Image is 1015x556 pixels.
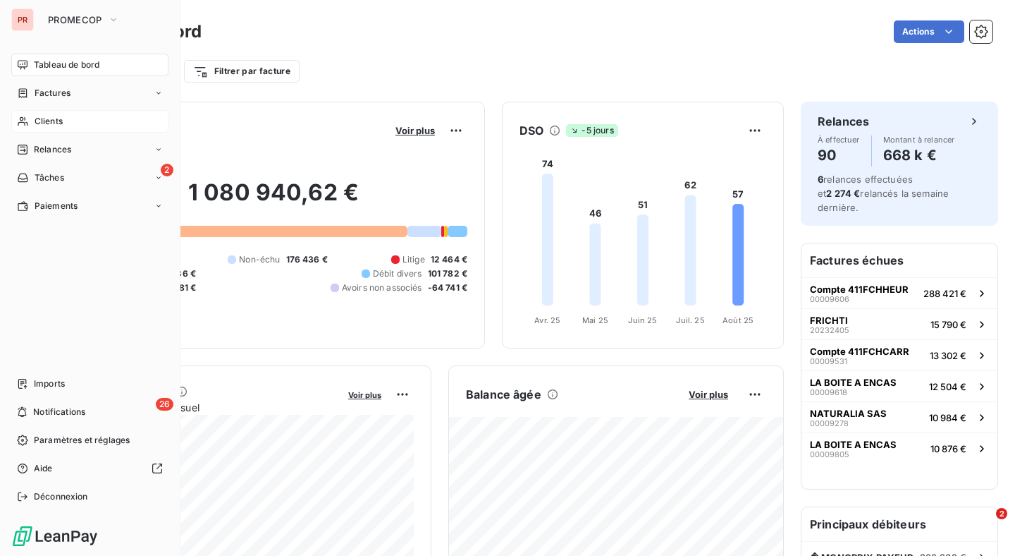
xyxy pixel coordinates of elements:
span: Avoirs non associés [342,282,422,294]
h6: Principaux débiteurs [801,507,997,541]
span: À effectuer [818,135,860,144]
span: Relances [34,143,71,156]
span: Montant à relancer [883,135,955,144]
a: Relances [11,138,168,161]
div: PR [11,8,34,31]
span: Notifications [33,406,85,418]
span: 00009618 [810,388,847,397]
span: Compte 411FCHCARR [810,346,909,357]
span: PROMECOP [48,14,102,25]
button: Voir plus [391,124,439,137]
a: Aide [11,457,168,480]
span: 10 876 € [930,443,966,454]
span: NATURALIA SAS [810,408,887,419]
span: 10 984 € [929,412,966,423]
span: 12 464 € [431,253,467,266]
h6: Relances [818,113,869,130]
span: Imports [34,377,65,390]
iframe: Intercom live chat [967,508,1001,542]
button: FRICHTI2023240515 790 € [801,308,997,339]
span: 12 504 € [929,381,966,392]
span: LA BOITE A ENCAS [810,439,897,450]
span: 2 [996,508,1007,519]
span: 26 [156,398,173,411]
span: Débit divers [373,267,422,280]
h6: Factures échues [801,243,997,277]
span: 00009606 [810,295,849,303]
span: 6 [818,174,823,185]
span: 00009805 [810,450,849,459]
button: Compte 411FCHCARR0000953113 302 € [801,339,997,370]
span: 2 [161,164,173,176]
tspan: Mai 25 [582,315,608,325]
span: LA BOITE A ENCAS [810,377,897,388]
button: Compte 411FCHHEUR00009606288 421 € [801,277,997,308]
tspan: Juil. 25 [676,315,704,325]
span: 15 790 € [930,319,966,330]
span: 176 436 € [286,253,328,266]
span: Litige [402,253,425,266]
a: Factures [11,82,168,104]
span: Aide [34,462,53,475]
button: Voir plus [684,388,732,401]
span: Non-échu [239,253,280,266]
button: Filtrer par facture [184,60,300,83]
tspan: Avr. 25 [534,315,560,325]
button: Actions [894,20,964,43]
span: Factures [35,87,70,99]
a: Imports [11,373,168,395]
span: -64 741 € [428,282,467,294]
a: Paiements [11,195,168,217]
span: 00009531 [810,357,847,365]
span: Voir plus [689,389,728,400]
button: LA BOITE A ENCAS0000980510 876 € [801,433,997,464]
tspan: Août 25 [722,315,753,325]
h2: 1 080 940,62 € [80,179,467,221]
a: Clients [11,110,168,133]
span: relances effectuées et relancés la semaine dernière. [818,174,949,213]
span: Paiements [35,200,78,212]
img: Logo LeanPay [11,525,99,548]
span: 101 782 € [428,267,467,280]
span: 2 274 € [826,188,860,199]
a: 2Tâches [11,167,168,189]
span: Clients [35,115,63,128]
span: Compte 411FCHHEUR [810,284,909,295]
span: 00009278 [810,419,849,428]
h4: 90 [818,144,860,167]
span: 288 421 € [923,288,966,299]
button: LA BOITE A ENCAS0000961812 504 € [801,370,997,401]
tspan: Juin 25 [628,315,657,325]
span: Voir plus [395,125,435,136]
a: Paramètres et réglages [11,429,168,452]
span: Déconnexion [34,490,88,503]
h6: DSO [519,122,543,139]
span: Tâches [35,171,64,184]
span: 13 302 € [930,350,966,361]
button: Voir plus [344,388,386,401]
span: Tableau de bord [34,59,99,71]
a: Tableau de bord [11,54,168,76]
span: 20232405 [810,326,849,334]
h4: 668 k € [883,144,955,167]
span: -5 jours [566,124,617,137]
span: FRICHTI [810,315,848,326]
span: Paramètres et réglages [34,434,130,447]
button: NATURALIA SAS0000927810 984 € [801,401,997,433]
span: Voir plus [348,390,381,400]
h6: Balance âgée [466,386,541,403]
span: Chiffre d'affaires mensuel [80,400,338,415]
